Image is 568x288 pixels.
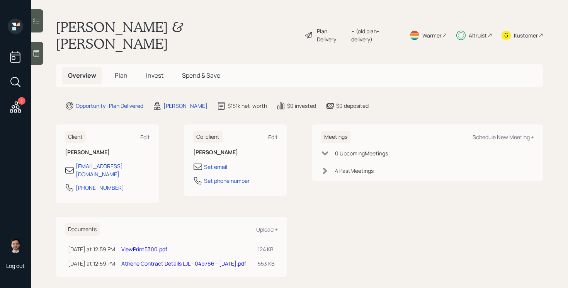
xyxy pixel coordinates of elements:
[6,262,25,269] div: Log out
[317,27,347,43] div: Plan Delivery
[76,184,124,192] div: [PHONE_NUMBER]
[335,167,374,175] div: 4 Past Meeting s
[256,226,278,233] div: Upload +
[76,162,150,178] div: [EMAIL_ADDRESS][DOMAIN_NAME]
[228,102,267,110] div: $151k net-worth
[336,102,369,110] div: $0 deposited
[146,71,163,80] span: Invest
[121,245,167,253] a: ViewPrint5300.pdf
[204,163,227,171] div: Set email
[193,149,278,156] h6: [PERSON_NAME]
[268,133,278,141] div: Edit
[469,31,487,39] div: Altruist
[115,71,128,80] span: Plan
[193,131,223,143] h6: Co-client
[258,245,275,253] div: 124 KB
[68,259,115,268] div: [DATE] at 12:59 PM
[514,31,538,39] div: Kustomer
[422,31,442,39] div: Warmer
[351,27,400,43] div: • (old plan-delivery)
[56,19,298,52] h1: [PERSON_NAME] & [PERSON_NAME]
[473,133,534,141] div: Schedule New Meeting +
[321,131,350,143] h6: Meetings
[68,71,96,80] span: Overview
[8,237,23,253] img: jonah-coleman-headshot.png
[204,177,250,185] div: Set phone number
[258,259,275,268] div: 553 KB
[140,133,150,141] div: Edit
[65,223,100,236] h6: Documents
[121,260,246,267] a: Athene Contract Details LJL - 049766 - [DATE].pdf
[335,149,388,157] div: 0 Upcoming Meeting s
[163,102,207,110] div: [PERSON_NAME]
[18,97,26,105] div: 3
[182,71,220,80] span: Spend & Save
[68,245,115,253] div: [DATE] at 12:59 PM
[76,102,143,110] div: Opportunity · Plan Delivered
[287,102,316,110] div: $0 invested
[65,131,86,143] h6: Client
[65,149,150,156] h6: [PERSON_NAME]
